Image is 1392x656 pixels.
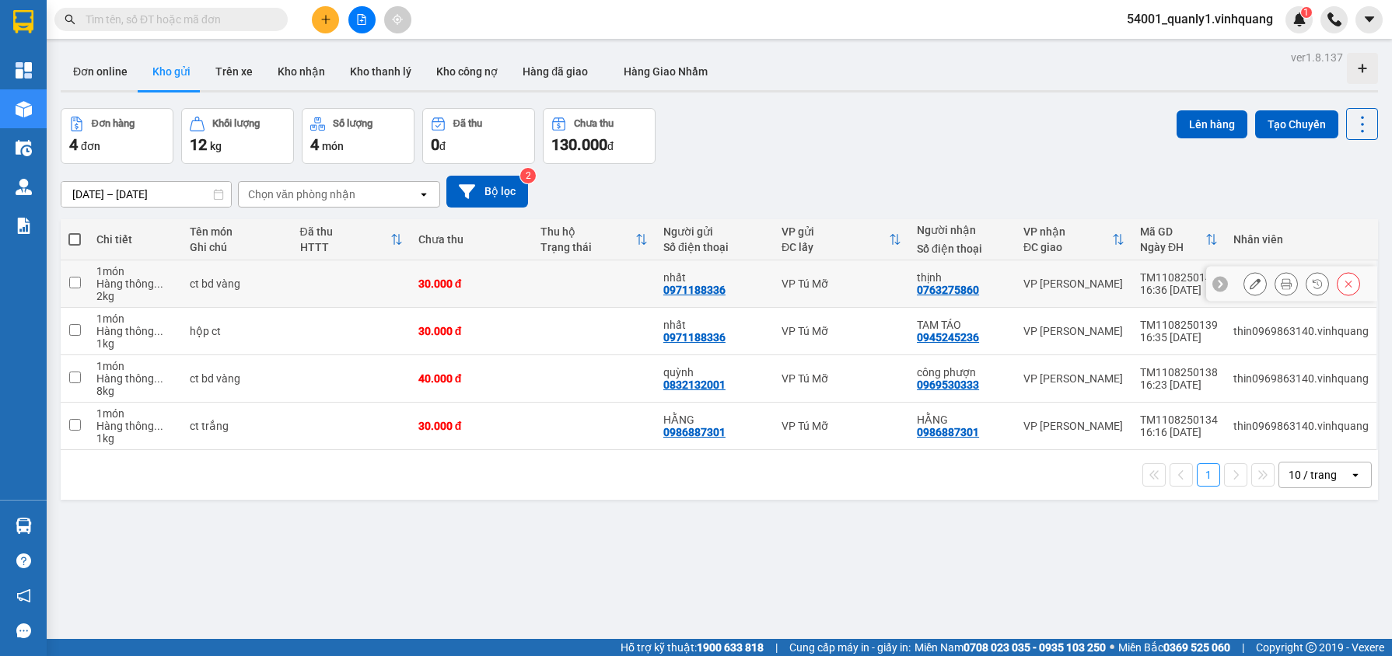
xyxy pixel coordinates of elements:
[348,6,376,33] button: file-add
[16,218,32,234] img: solution-icon
[1233,372,1369,385] div: thin0969863140.vinhquang
[322,140,344,152] span: món
[663,426,726,438] div: 0986887301
[1140,284,1218,296] div: 16:36 [DATE]
[190,225,284,238] div: Tên món
[1301,7,1312,18] sup: 1
[424,53,510,90] button: Kho công nợ
[96,432,174,445] div: 1 kg
[663,366,766,379] div: quỳnh
[190,420,284,432] div: ct trắng
[1347,53,1378,84] div: Tạo kho hàng mới
[540,241,635,253] div: Trạng thái
[1243,272,1267,295] div: Sửa đơn hàng
[1140,331,1218,344] div: 16:35 [DATE]
[1140,379,1218,391] div: 16:23 [DATE]
[1291,49,1343,66] div: ver 1.8.137
[621,639,764,656] span: Hỗ trợ kỹ thuật:
[65,14,75,25] span: search
[1197,463,1220,487] button: 1
[1289,467,1337,483] div: 10 / trang
[422,108,535,164] button: Đã thu0đ
[1023,241,1112,253] div: ĐC giao
[1132,219,1226,260] th: Toggle SortBy
[181,108,294,164] button: Khối lượng12kg
[663,225,766,238] div: Người gửi
[1306,642,1317,653] span: copyright
[418,372,526,385] div: 40.000 đ
[418,420,526,432] div: 30.000 đ
[96,337,174,350] div: 1 kg
[1242,639,1244,656] span: |
[1163,641,1230,654] strong: 0369 525 060
[1140,241,1205,253] div: Ngày ĐH
[96,312,174,325] div: 1 món
[1362,12,1376,26] span: caret-down
[607,140,614,152] span: đ
[1114,9,1285,29] span: 54001_quanly1.vinhquang
[1140,413,1218,426] div: TM1108250134
[1233,233,1369,246] div: Nhân viên
[212,118,260,129] div: Khối lượng
[69,135,78,154] span: 4
[1303,7,1309,18] span: 1
[96,372,174,385] div: Hàng thông thường
[782,225,889,238] div: VP gửi
[265,53,338,90] button: Kho nhận
[663,284,726,296] div: 0971188336
[782,241,889,253] div: ĐC lấy
[16,553,31,568] span: question-circle
[1140,426,1218,438] div: 16:16 [DATE]
[1233,325,1369,337] div: thin0969863140.vinhquang
[92,118,135,129] div: Đơn hàng
[292,219,411,260] th: Toggle SortBy
[210,140,222,152] span: kg
[96,360,174,372] div: 1 món
[540,225,635,238] div: Thu hộ
[1110,644,1114,651] span: ⚪️
[1118,639,1230,656] span: Miền Bắc
[61,182,231,207] input: Select a date range.
[300,225,390,238] div: Đã thu
[551,135,607,154] span: 130.000
[1292,12,1306,26] img: icon-new-feature
[190,277,284,290] div: ct bd vàng
[697,641,764,654] strong: 1900 633 818
[624,65,708,78] span: Hàng Giao Nhầm
[543,108,656,164] button: Chưa thu130.000đ
[154,325,163,337] span: ...
[1023,277,1124,290] div: VP [PERSON_NAME]
[431,135,439,154] span: 0
[190,325,284,337] div: hộp ct
[338,53,424,90] button: Kho thanh lý
[418,277,526,290] div: 30.000 đ
[96,420,174,432] div: Hàng thông thường
[917,379,979,391] div: 0969530333
[533,219,656,260] th: Toggle SortBy
[333,118,372,129] div: Số lượng
[96,407,174,420] div: 1 món
[61,108,173,164] button: Đơn hàng4đơn
[964,641,1106,654] strong: 0708 023 035 - 0935 103 250
[917,413,1008,426] div: HẰNG
[86,11,269,28] input: Tìm tên, số ĐT hoặc mã đơn
[248,187,355,202] div: Chọn văn phòng nhận
[915,639,1106,656] span: Miền Nam
[16,140,32,156] img: warehouse-icon
[1140,225,1205,238] div: Mã GD
[310,135,319,154] span: 4
[782,372,901,385] div: VP Tú Mỡ
[1177,110,1247,138] button: Lên hàng
[1023,325,1124,337] div: VP [PERSON_NAME]
[917,243,1008,255] div: Số điện thoại
[418,188,430,201] svg: open
[574,118,614,129] div: Chưa thu
[392,14,403,25] span: aim
[418,233,526,246] div: Chưa thu
[16,179,32,195] img: warehouse-icon
[663,331,726,344] div: 0971188336
[917,366,1008,379] div: công phượn
[96,385,174,397] div: 8 kg
[1023,420,1124,432] div: VP [PERSON_NAME]
[96,325,174,337] div: Hàng thông thường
